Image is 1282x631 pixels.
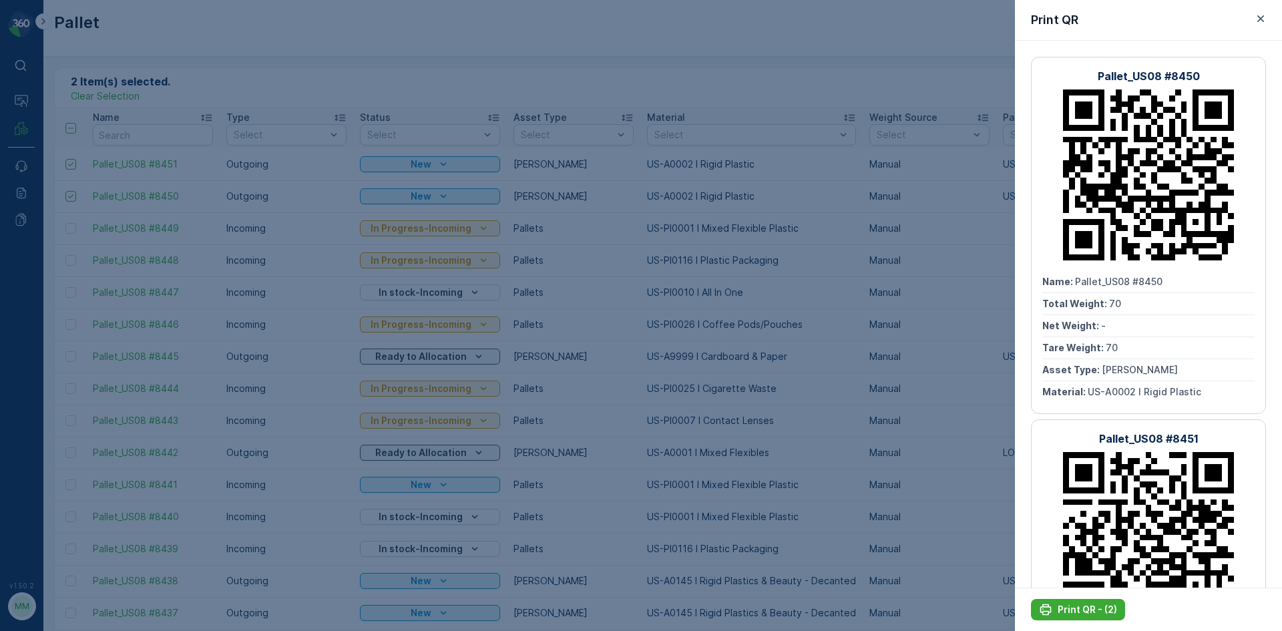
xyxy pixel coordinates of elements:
span: US-A0002 I Rigid Plastic [1088,386,1201,397]
p: Pallet_US08 #8451 [1099,431,1199,447]
span: Net Weight : [1042,320,1101,331]
p: Pallet_US08 #8450 [1098,68,1200,84]
span: 70 [1106,342,1118,353]
span: Material : [1042,386,1088,397]
span: Name : [1042,276,1075,287]
p: Print QR - (2) [1058,603,1117,616]
p: Print QR [1031,11,1078,29]
button: Print QR - (2) [1031,599,1125,620]
span: - [1101,320,1106,331]
span: Pallet_US08 #8450 [1075,276,1162,287]
span: [PERSON_NAME] [1102,364,1178,375]
span: Total Weight : [1042,298,1109,309]
span: Asset Type : [1042,364,1102,375]
span: 70 [1109,298,1121,309]
span: Tare Weight : [1042,342,1106,353]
